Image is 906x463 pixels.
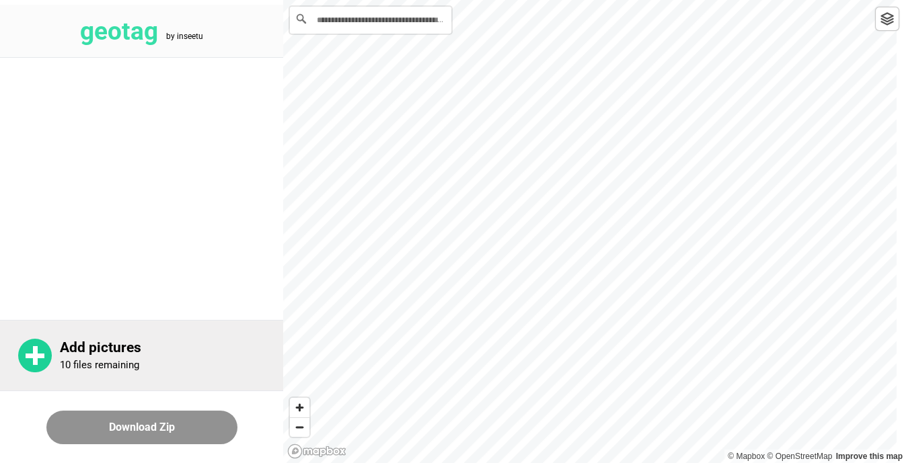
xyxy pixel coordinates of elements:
button: Download Zip [46,411,237,444]
a: OpenStreetMap [767,452,832,461]
img: toggleLayer [880,12,894,26]
p: 10 files remaining [60,359,139,371]
button: Zoom in [290,398,309,417]
tspan: geotag [80,17,158,46]
a: Mapbox [728,452,765,461]
p: Add pictures [60,339,283,356]
a: Map feedback [836,452,903,461]
input: Search [290,7,451,34]
button: Zoom out [290,417,309,437]
a: Mapbox logo [287,444,346,459]
tspan: by inseetu [166,32,203,41]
